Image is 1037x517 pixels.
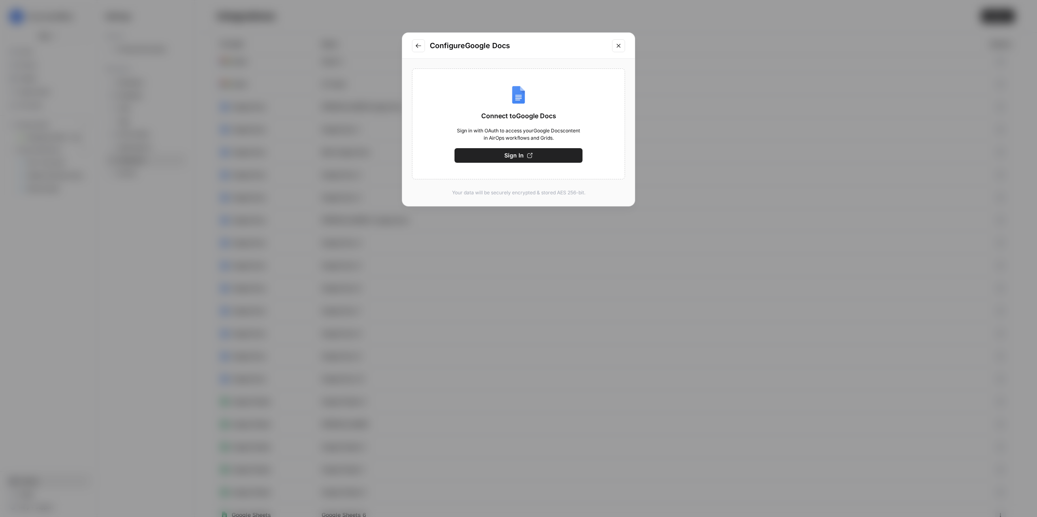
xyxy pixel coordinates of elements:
button: Go to previous step [412,39,425,52]
button: Close modal [612,39,625,52]
span: Connect to Google Docs [481,111,556,121]
img: Google Docs [509,85,528,104]
h2: Configure Google Docs [430,40,607,51]
span: Sign In [504,151,524,160]
p: Your data will be securely encrypted & stored AES 256-bit. [412,189,625,196]
span: Sign in with OAuth to access your Google Docs content in AirOps workflows and Grids. [454,127,583,142]
button: Sign In [454,148,583,163]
